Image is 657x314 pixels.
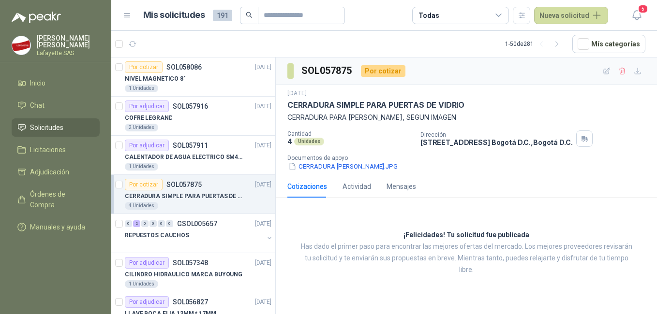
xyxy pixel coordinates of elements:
[166,181,202,188] p: SOL057875
[125,296,169,308] div: Por adjudicar
[301,63,353,78] h3: SOL057875
[30,189,90,210] span: Órdenes de Compra
[403,229,529,241] h3: ¡Felicidades! Tu solicitud fue publicada
[287,161,399,171] button: CERRADURA [PERSON_NAME].JPG
[166,64,202,71] p: SOL058086
[30,122,63,133] span: Solicitudes
[177,220,217,227] p: GSOL005657
[125,140,169,151] div: Por adjudicar
[255,102,271,111] p: [DATE]
[133,220,140,227] div: 2
[111,175,275,214] a: Por cotizarSOL057875[DATE] CERRADURA SIMPLE PARA PUERTAS DE VIDRIO4 Unidades
[125,220,132,227] div: 0
[173,259,208,266] p: SOL057348
[255,141,271,150] p: [DATE]
[111,253,275,292] a: Por adjudicarSOL057348[DATE] CILINDRO HIDRAULICO MARCA BUYOUNG1 Unidades
[12,96,100,114] a: Chat
[387,181,416,192] div: Mensajes
[30,144,66,155] span: Licitaciones
[30,167,69,177] span: Adjudicación
[12,185,100,214] a: Órdenes de Compra
[125,218,273,249] a: 0 2 0 0 0 0 GSOL005657[DATE] REPUESTOS CAUCHOS
[125,270,242,279] p: CILINDRO HIDRAULICO MARCA BUYOUNG
[534,7,608,24] button: Nueva solicitud
[343,181,371,192] div: Actividad
[12,118,100,137] a: Solicitudes
[287,181,327,192] div: Cotizaciones
[255,298,271,307] p: [DATE]
[418,10,439,21] div: Todas
[287,112,645,123] p: CERRADURA PARA [PERSON_NAME], SEGUN IMAGEN
[300,241,633,276] p: Has dado el primer paso para encontrar las mejores ofertas del mercado. Los mejores proveedores r...
[628,7,645,24] button: 5
[505,36,565,52] div: 1 - 50 de 281
[149,220,157,227] div: 0
[125,100,169,112] div: Por adjudicar
[173,299,208,305] p: SOL056827
[255,180,271,189] p: [DATE]
[125,74,186,84] p: NIVEL MAGNETICO 8"
[255,258,271,268] p: [DATE]
[287,89,307,98] p: [DATE]
[30,78,45,88] span: Inicio
[30,222,85,232] span: Manuales y ayuda
[125,192,245,201] p: CERRADURA SIMPLE PARA PUERTAS DE VIDRIO
[125,280,158,288] div: 1 Unidades
[125,114,172,123] p: COFRE LEGRAND
[125,257,169,269] div: Por adjudicar
[12,36,30,55] img: Company Logo
[30,100,45,111] span: Chat
[125,231,189,240] p: REPUESTOS CAUCHOS
[255,219,271,228] p: [DATE]
[125,85,158,92] div: 1 Unidades
[12,163,100,181] a: Adjudicación
[287,100,464,110] p: CERRADURA SIMPLE PARA PUERTAS DE VIDRIO
[111,97,275,136] a: Por adjudicarSOL057916[DATE] COFRE LEGRAND2 Unidades
[12,141,100,159] a: Licitaciones
[12,218,100,236] a: Manuales y ayuda
[141,220,149,227] div: 0
[287,155,653,161] p: Documentos de apoyo
[361,65,405,77] div: Por cotizar
[111,136,275,175] a: Por adjudicarSOL057911[DATE] CALENTADOR DE AGUA ELECTRICO SM400 5-9LITROS1 Unidades
[125,61,163,73] div: Por cotizar
[287,130,413,137] p: Cantidad
[125,179,163,190] div: Por cotizar
[125,202,158,210] div: 4 Unidades
[294,138,324,145] div: Unidades
[246,12,253,18] span: search
[37,35,100,48] p: [PERSON_NAME] [PERSON_NAME]
[158,220,165,227] div: 0
[572,35,645,53] button: Mís categorías
[12,12,61,23] img: Logo peakr
[255,63,271,72] p: [DATE]
[12,74,100,92] a: Inicio
[125,163,158,171] div: 1 Unidades
[638,4,648,14] span: 5
[143,8,205,22] h1: Mis solicitudes
[420,138,572,146] p: [STREET_ADDRESS] Bogotá D.C. , Bogotá D.C.
[125,153,245,162] p: CALENTADOR DE AGUA ELECTRICO SM400 5-9LITROS
[173,142,208,149] p: SOL057911
[166,220,173,227] div: 0
[213,10,232,21] span: 191
[37,50,100,56] p: Lafayette SAS
[111,57,275,97] a: Por cotizarSOL058086[DATE] NIVEL MAGNETICO 8"1 Unidades
[173,103,208,110] p: SOL057916
[287,137,292,145] p: 4
[420,131,572,138] p: Dirección
[125,124,158,131] div: 2 Unidades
